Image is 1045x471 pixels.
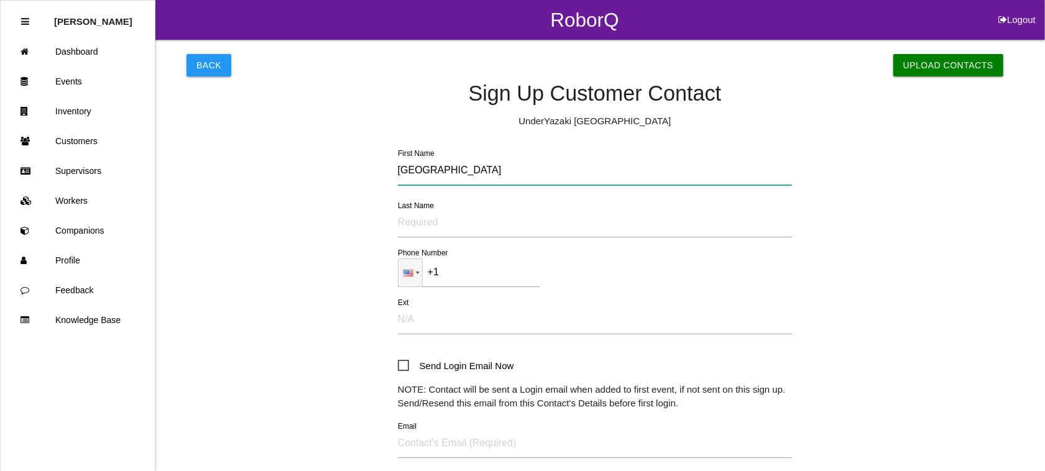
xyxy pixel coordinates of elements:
[1,305,155,335] a: Knowledge Base
[54,7,132,27] p: Rosie Blandino
[390,358,799,411] div: NOTE: Contact will be sent a Login email when added to first event, if not sent on this sign up. ...
[398,157,792,185] input: Required
[398,297,408,308] label: Ext
[398,429,792,458] input: Contact's Email (Required)
[1,216,155,245] a: Companions
[398,148,435,159] label: First Name
[1,186,155,216] a: Workers
[1,126,155,156] a: Customers
[398,200,434,211] label: Last Name
[398,209,792,237] input: Required
[398,358,514,373] span: Send Login Email Now
[1,245,155,275] a: Profile
[398,258,540,287] input: 1 (702) 123-4567
[398,421,417,432] label: Email
[1,156,155,186] a: Supervisors
[893,54,1003,76] a: Upload Contacts
[1,37,155,66] a: Dashboard
[398,259,422,286] div: United States: + 1
[1,66,155,96] a: Events
[1,96,155,126] a: Inventory
[398,306,792,334] input: N/A
[186,54,231,76] button: Back
[398,247,448,258] label: Phone Number
[186,114,1003,129] p: Under Yazaki [GEOGRAPHIC_DATA]
[21,7,29,37] div: Close
[1,275,155,305] a: Feedback
[186,82,1003,106] h4: Sign Up Customer Contact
